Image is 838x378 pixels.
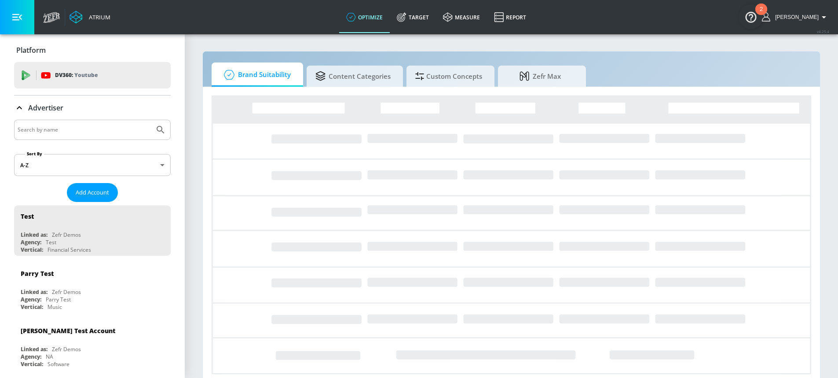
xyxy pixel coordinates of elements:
[436,1,487,33] a: measure
[762,12,829,22] button: [PERSON_NAME]
[28,103,63,113] p: Advertiser
[16,45,46,55] p: Platform
[46,353,53,360] div: NA
[14,62,171,88] div: DV360: Youtube
[21,327,115,335] div: [PERSON_NAME] Test Account
[52,345,81,353] div: Zefr Demos
[14,206,171,256] div: TestLinked as:Zefr DemosAgency:TestVertical:Financial Services
[21,360,43,368] div: Vertical:
[46,296,71,303] div: Parry Test
[21,239,41,246] div: Agency:
[415,66,482,87] span: Custom Concepts
[507,66,574,87] span: Zefr Max
[14,95,171,120] div: Advertiser
[21,212,34,220] div: Test
[21,303,43,311] div: Vertical:
[25,151,44,157] label: Sort By
[76,187,109,198] span: Add Account
[14,320,171,370] div: [PERSON_NAME] Test AccountLinked as:Zefr DemosAgency:NAVertical:Software
[739,4,763,29] button: Open Resource Center, 2 new notifications
[220,64,291,85] span: Brand Suitability
[85,13,110,21] div: Atrium
[67,183,118,202] button: Add Account
[74,70,98,80] p: Youtube
[46,239,56,246] div: Test
[21,345,48,353] div: Linked as:
[21,353,41,360] div: Agency:
[14,154,171,176] div: A-Z
[21,296,41,303] div: Agency:
[52,231,81,239] div: Zefr Demos
[817,29,829,34] span: v 4.25.4
[487,1,533,33] a: Report
[339,1,390,33] a: optimize
[21,246,43,253] div: Vertical:
[21,231,48,239] div: Linked as:
[55,70,98,80] p: DV360:
[48,303,62,311] div: Music
[760,9,763,21] div: 2
[52,288,81,296] div: Zefr Demos
[70,11,110,24] a: Atrium
[18,124,151,136] input: Search by name
[21,288,48,296] div: Linked as:
[14,38,171,62] div: Platform
[48,246,91,253] div: Financial Services
[772,14,819,20] span: login as: harvir.chahal@zefr.com
[14,263,171,313] div: Parry TestLinked as:Zefr DemosAgency:Parry TestVertical:Music
[21,269,54,278] div: Parry Test
[390,1,436,33] a: Target
[48,360,70,368] div: Software
[315,66,391,87] span: Content Categories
